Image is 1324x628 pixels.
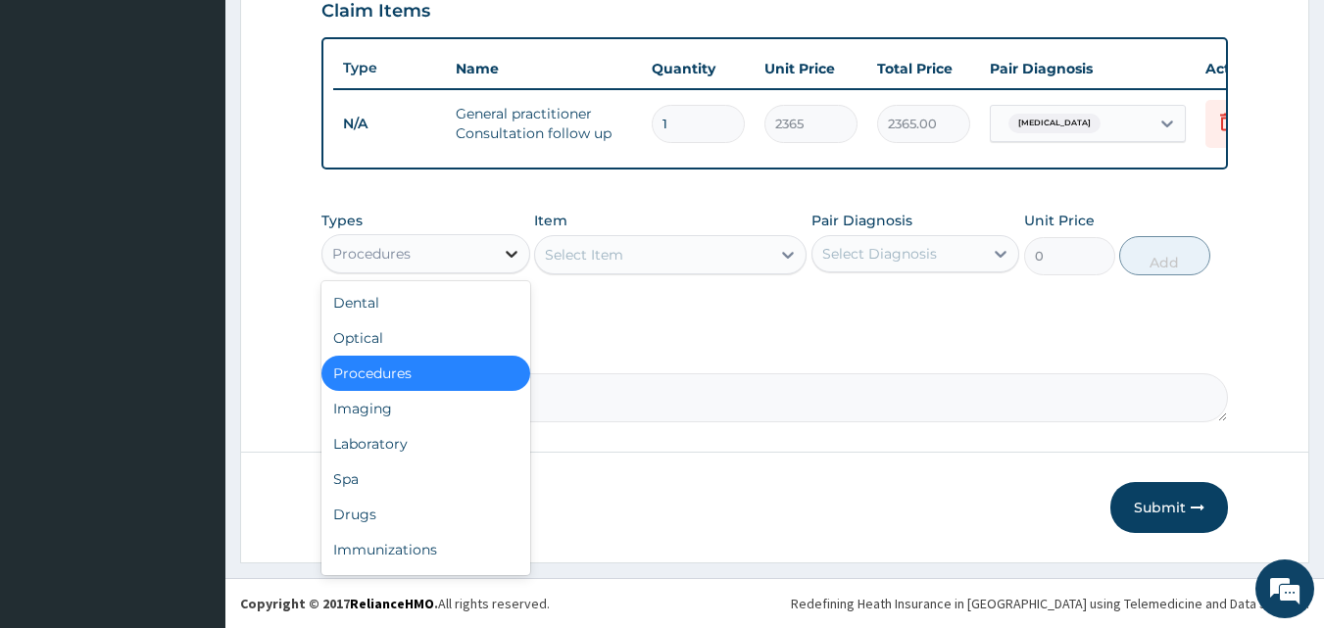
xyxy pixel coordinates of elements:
th: Type [333,50,446,86]
div: Procedures [321,356,530,391]
button: Add [1119,236,1210,275]
footer: All rights reserved. [225,578,1324,628]
div: Others [321,567,530,603]
a: RelianceHMO [350,595,434,612]
div: Drugs [321,497,530,532]
th: Total Price [867,49,980,88]
div: Spa [321,461,530,497]
td: N/A [333,106,446,142]
th: Unit Price [755,49,867,88]
div: Dental [321,285,530,320]
span: [MEDICAL_DATA] [1008,114,1101,133]
h3: Claim Items [321,1,430,23]
div: Chat with us now [102,110,329,135]
label: Unit Price [1024,211,1095,230]
th: Pair Diagnosis [980,49,1196,88]
th: Actions [1196,49,1294,88]
div: Redefining Heath Insurance in [GEOGRAPHIC_DATA] using Telemedicine and Data Science! [791,594,1309,613]
div: Select Item [545,245,623,265]
div: Immunizations [321,532,530,567]
textarea: Type your message and hit 'Enter' [10,419,373,488]
strong: Copyright © 2017 . [240,595,438,612]
label: Item [534,211,567,230]
label: Types [321,213,363,229]
div: Laboratory [321,426,530,461]
td: General practitioner Consultation follow up [446,94,642,153]
div: Imaging [321,391,530,426]
div: Minimize live chat window [321,10,368,57]
label: Comment [321,346,1229,362]
th: Name [446,49,642,88]
img: d_794563401_company_1708531726252_794563401 [36,98,79,147]
th: Quantity [642,49,755,88]
label: Pair Diagnosis [811,211,912,230]
span: We're online! [114,189,270,387]
div: Procedures [332,244,411,264]
div: Select Diagnosis [822,244,937,264]
button: Submit [1110,482,1228,533]
div: Optical [321,320,530,356]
